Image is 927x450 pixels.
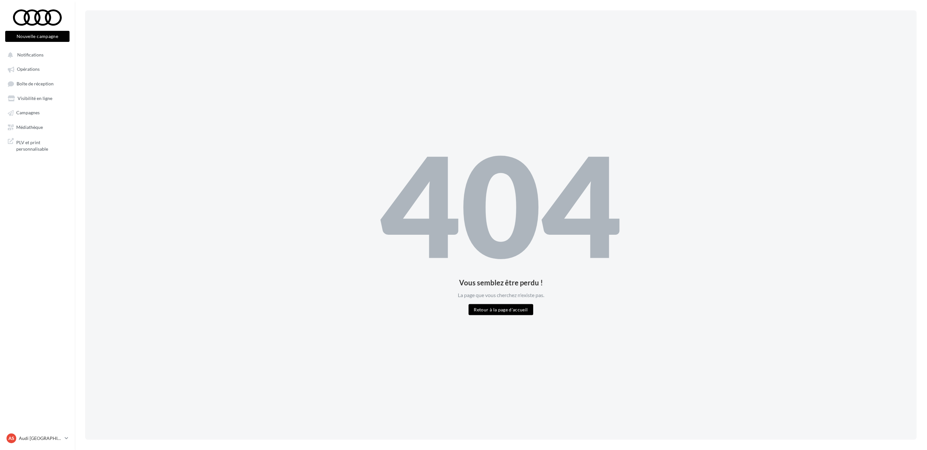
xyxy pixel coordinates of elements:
button: Nouvelle campagne [5,31,70,42]
span: Boîte de réception [17,81,54,86]
div: Vous semblez être perdu ! [380,279,622,286]
div: 404 [380,135,622,274]
a: PLV et print personnalisable [4,135,71,155]
a: Médiathèque [4,121,71,133]
a: Boîte de réception [4,78,71,90]
button: Notifications [4,49,68,60]
a: Opérations [4,63,71,75]
span: Opérations [17,67,40,72]
span: PLV et print personnalisable [16,138,67,152]
span: Campagnes [16,110,40,116]
a: AS Audi [GEOGRAPHIC_DATA] [5,432,70,444]
button: Retour à la page d'accueil [469,304,533,315]
span: AS [8,435,14,442]
span: Visibilité en ligne [18,95,52,101]
a: Visibilité en ligne [4,92,71,104]
div: La page que vous cherchez n'existe pas. [380,292,622,299]
p: Audi [GEOGRAPHIC_DATA] [19,435,62,442]
span: Médiathèque [16,124,43,130]
span: Notifications [17,52,44,57]
a: Campagnes [4,106,71,118]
